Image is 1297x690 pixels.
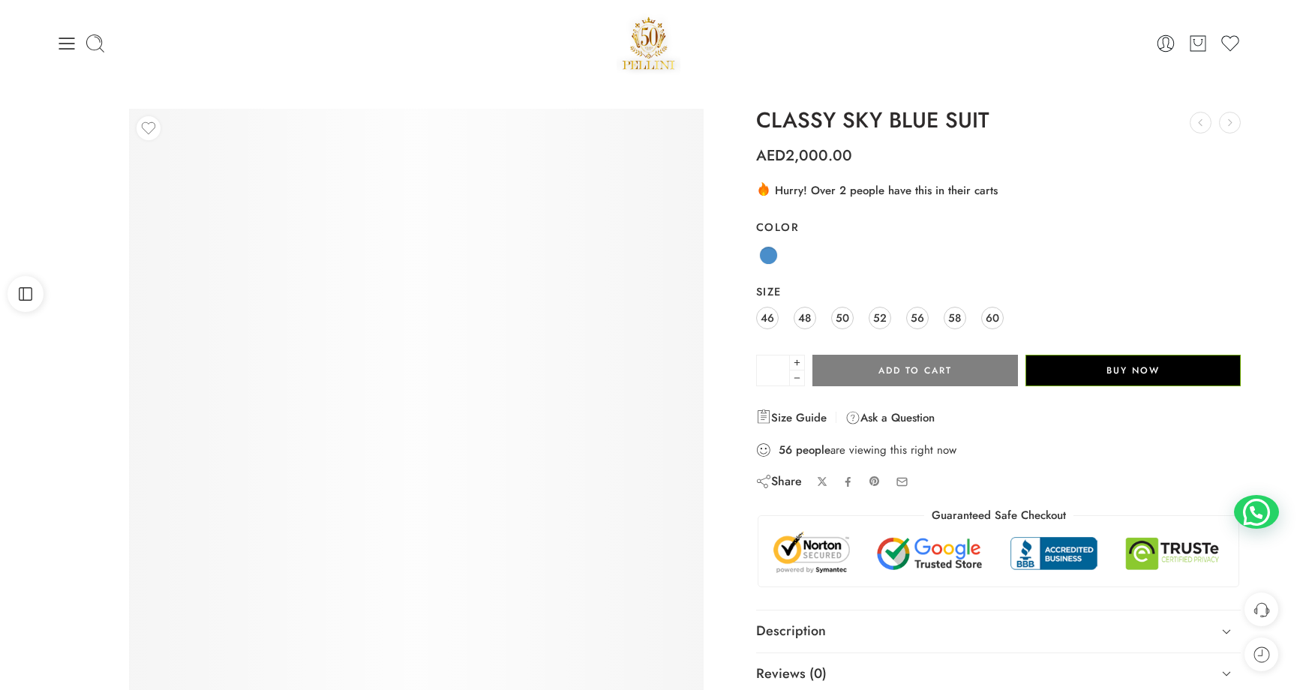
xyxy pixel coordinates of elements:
legend: Guaranteed Safe Checkout [924,508,1073,523]
a: 52 [869,307,891,329]
a: Description [756,610,1241,652]
a: Share on X [817,476,828,487]
a: Ask a Question [845,409,935,427]
a: 50 [831,307,854,329]
a: 48 [794,307,816,329]
a: Cart [1187,33,1208,54]
span: 56 [911,307,924,328]
span: 52 [873,307,887,328]
strong: 56 [779,442,792,457]
span: 50 [836,307,849,328]
span: 58 [948,307,961,328]
a: 46 [756,307,779,329]
span: AED [756,145,785,166]
img: Trust [770,531,1228,575]
span: 60 [986,307,999,328]
a: Share on Facebook [842,476,854,487]
label: Color [756,220,1241,235]
div: Share [756,473,802,490]
strong: people [796,442,830,457]
input: Product quantity [756,355,790,386]
span: 46 [761,307,774,328]
a: Wishlist [1220,33,1241,54]
label: Size [756,284,1241,299]
bdi: 2,000.00 [756,145,852,166]
a: 56 [906,307,929,329]
a: Size Guide [756,409,827,427]
div: are viewing this right now [756,442,1241,458]
a: Pellini - [617,11,681,75]
button: Buy Now [1025,355,1241,386]
a: 58 [944,307,966,329]
a: Email to your friends [896,475,908,488]
img: Pellini [617,11,681,75]
h1: CLASSY SKY BLUE SUIT [756,109,1241,133]
a: Pin on Pinterest [869,475,881,487]
a: Login / Register [1155,33,1176,54]
span: 48 [798,307,811,328]
button: Add to cart [812,355,1018,386]
div: Hurry! Over 2 people have this in their carts [756,181,1241,199]
a: 60 [981,307,1004,329]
